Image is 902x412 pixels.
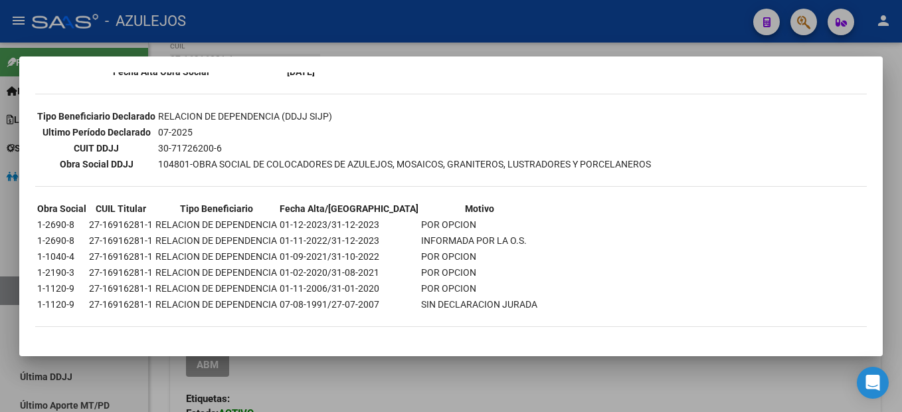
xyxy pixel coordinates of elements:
td: POR OPCION [420,217,538,232]
td: POR OPCION [420,265,538,280]
td: RELACION DE DEPENDENCIA [155,281,278,296]
td: 07-08-1991/27-07-2007 [279,297,419,312]
td: 1-2190-3 [37,265,87,280]
th: Obra Social DDJJ [37,157,156,171]
td: 01-11-2006/31-01-2020 [279,281,419,296]
div: Open Intercom Messenger [857,367,889,399]
th: Fecha Alta Obra Social [37,64,285,79]
td: 1-2690-8 [37,233,87,248]
td: 01-12-2023/31-12-2023 [279,217,419,232]
td: 27-16916281-1 [88,233,153,248]
td: 30-71726200-6 [157,141,652,155]
td: 27-16916281-1 [88,265,153,280]
th: Ultimo Período Declarado [37,125,156,140]
td: 27-16916281-1 [88,217,153,232]
td: RELACION DE DEPENDENCIA [155,265,278,280]
td: 104801-OBRA SOCIAL DE COLOCADORES DE AZULEJOS, MOSAICOS, GRANITEROS, LUSTRADORES Y PORCELANEROS [157,157,652,171]
b: [DATE] [287,66,315,77]
th: Obra Social [37,201,87,216]
td: SIN DECLARACION JURADA [420,297,538,312]
td: 27-16916281-1 [88,249,153,264]
th: CUIL Titular [88,201,153,216]
td: 01-09-2021/31-10-2022 [279,249,419,264]
td: RELACION DE DEPENDENCIA [155,249,278,264]
th: Tipo Beneficiario Declarado [37,109,156,124]
td: 01-02-2020/31-08-2021 [279,265,419,280]
td: RELACION DE DEPENDENCIA [155,233,278,248]
td: POR OPCION [420,249,538,264]
td: 27-16916281-1 [88,281,153,296]
td: RELACION DE DEPENDENCIA (DDJJ SIJP) [157,109,652,124]
td: RELACION DE DEPENDENCIA [155,297,278,312]
td: RELACION DE DEPENDENCIA [155,217,278,232]
td: POR OPCION [420,281,538,296]
td: 1-2690-8 [37,217,87,232]
th: Motivo [420,201,538,216]
td: 1-1120-9 [37,281,87,296]
th: CUIT DDJJ [37,141,156,155]
th: Tipo Beneficiario [155,201,278,216]
td: 07-2025 [157,125,652,140]
td: 27-16916281-1 [88,297,153,312]
td: 1-1120-9 [37,297,87,312]
td: INFORMADA POR LA O.S. [420,233,538,248]
th: Fecha Alta/[GEOGRAPHIC_DATA] [279,201,419,216]
td: 1-1040-4 [37,249,87,264]
td: 01-11-2022/31-12-2023 [279,233,419,248]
